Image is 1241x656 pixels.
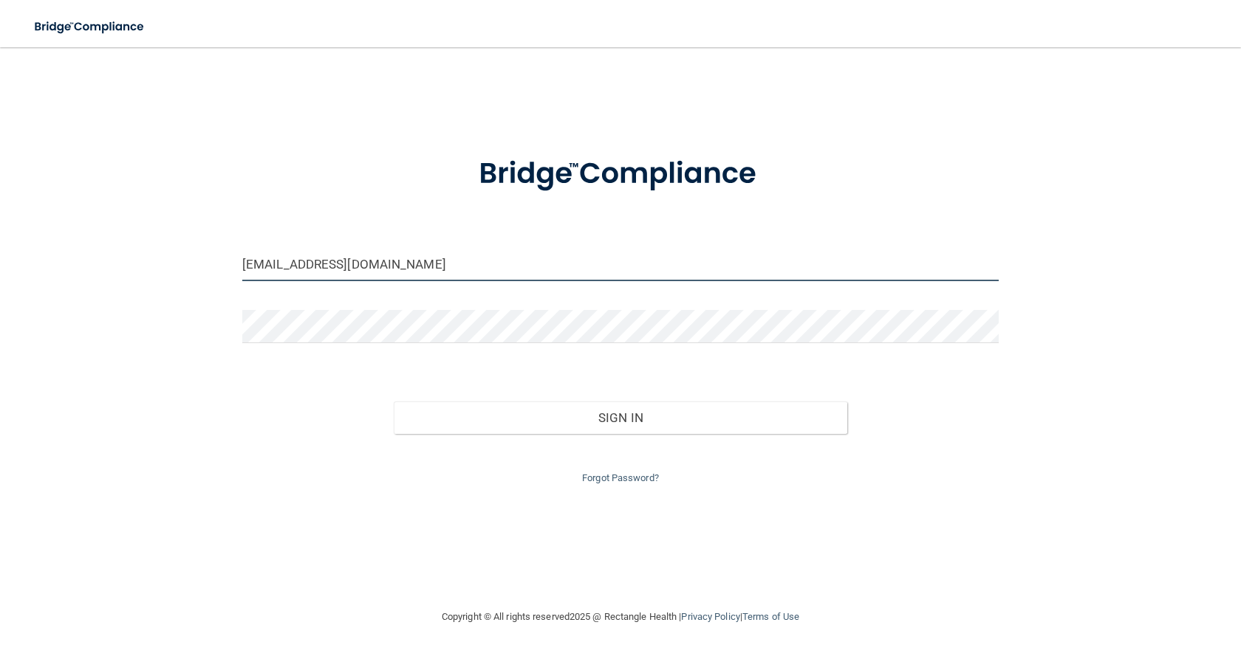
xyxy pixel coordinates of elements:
a: Forgot Password? [582,472,659,483]
a: Terms of Use [742,611,799,622]
iframe: Drift Widget Chat Controller [985,551,1223,610]
img: bridge_compliance_login_screen.278c3ca4.svg [448,136,793,213]
input: Email [242,248,999,281]
div: Copyright © All rights reserved 2025 @ Rectangle Health | | [351,593,890,641]
button: Sign In [394,401,847,434]
a: Privacy Policy [681,611,739,622]
img: bridge_compliance_login_screen.278c3ca4.svg [22,12,158,42]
